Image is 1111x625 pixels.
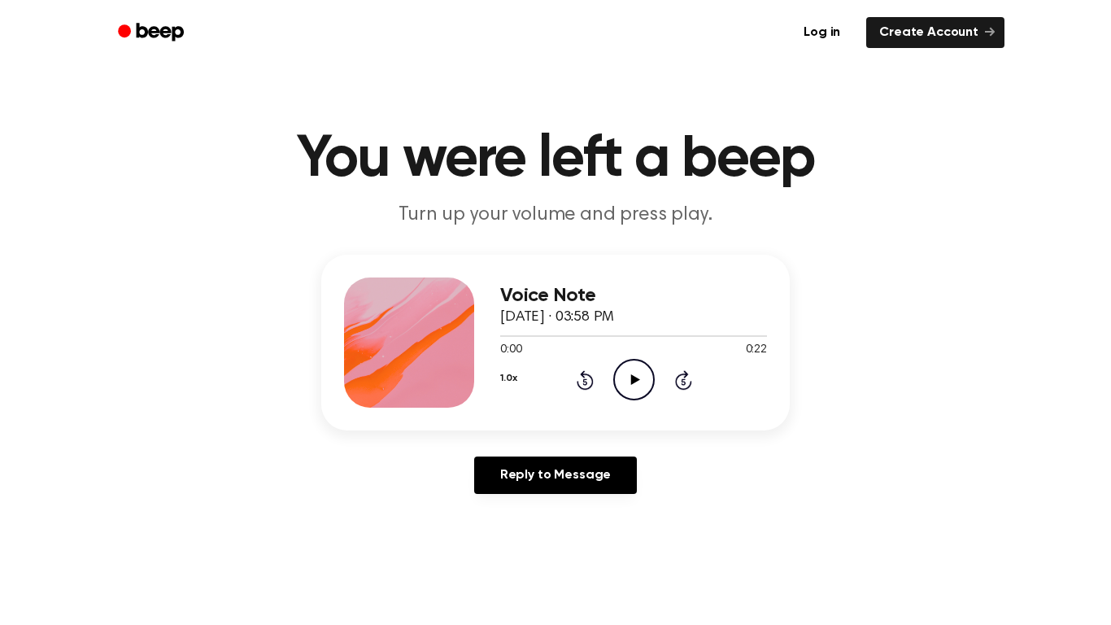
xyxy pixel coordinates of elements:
[866,17,1004,48] a: Create Account
[500,342,521,359] span: 0:00
[500,310,614,325] span: [DATE] · 03:58 PM
[500,365,516,392] button: 1.0x
[107,17,198,49] a: Beep
[139,130,972,189] h1: You were left a beep
[500,285,767,307] h3: Voice Note
[746,342,767,359] span: 0:22
[474,457,637,494] a: Reply to Message
[243,202,868,229] p: Turn up your volume and press play.
[787,14,856,51] a: Log in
